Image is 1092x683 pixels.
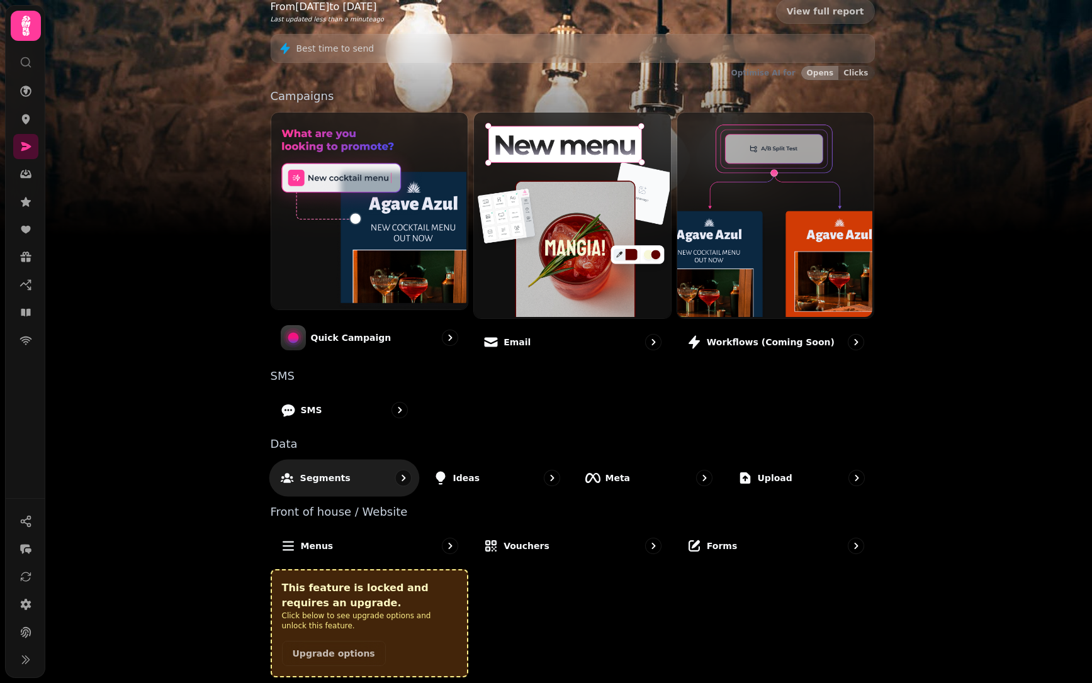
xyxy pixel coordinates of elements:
a: Menus [271,528,469,564]
p: Menus [301,540,334,552]
svg: go to [444,540,456,552]
p: Forms [707,540,737,552]
p: Ideas [453,472,480,484]
p: Segments [300,471,350,484]
a: SMS [271,392,418,428]
a: EmailEmail [473,112,672,360]
p: Best time to send [296,42,374,55]
svg: go to [850,540,862,552]
svg: go to [397,471,409,484]
p: Quick Campaign [311,331,391,344]
p: Click below to see upgrade options and unlock this feature. [282,611,458,631]
p: Vouchers [504,540,549,552]
span: Clicks [843,69,868,77]
p: Optimise AI for [731,68,796,78]
svg: go to [444,331,456,344]
span: Opens [807,69,834,77]
p: Meta [605,472,631,484]
img: Workflows (coming soon) [676,111,873,317]
a: Workflows (coming soon)Workflows (coming soon) [677,112,875,360]
p: Upload [758,472,792,484]
a: Ideas [423,460,570,496]
svg: go to [546,472,558,484]
svg: go to [647,540,660,552]
p: SMS [301,404,322,416]
a: Meta [575,460,723,496]
button: Clicks [838,66,874,80]
svg: go to [393,404,406,416]
a: Upload [728,460,875,496]
p: Front of house / Website [271,506,875,518]
svg: go to [850,472,863,484]
button: Upgrade options [282,641,386,666]
img: Quick Campaign [270,111,467,308]
p: Campaigns [271,91,875,102]
a: Vouchers [473,528,672,564]
a: Segments [269,459,419,496]
p: SMS [271,370,875,382]
img: Email [473,111,670,317]
button: Opens [801,66,839,80]
span: Upgrade options [293,649,375,658]
a: Forms [677,528,875,564]
svg: go to [698,472,711,484]
p: Data [271,438,875,450]
p: Last updated less than a minute ago [271,14,384,24]
p: This feature is locked and requires an upgrade. [282,580,458,611]
svg: go to [850,336,862,348]
svg: go to [647,336,660,348]
a: Quick CampaignQuick Campaign [271,112,469,360]
p: Workflows (coming soon) [707,336,835,348]
p: Email [504,336,531,348]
